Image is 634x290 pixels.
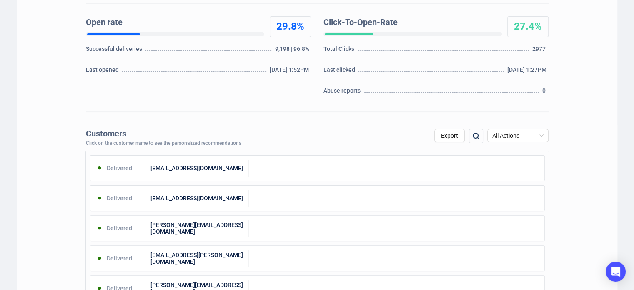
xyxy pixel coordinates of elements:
[323,45,357,57] div: Total Clicks
[542,86,548,99] div: 0
[86,129,241,139] div: Customers
[148,250,249,267] div: [EMAIL_ADDRESS][PERSON_NAME][DOMAIN_NAME]
[86,66,121,78] div: Last opened
[90,250,149,267] div: Delivered
[323,16,499,29] div: Click-To-Open-Rate
[86,45,144,57] div: Successful deliveries
[606,262,626,282] div: Open Intercom Messenger
[532,45,548,57] div: 2977
[86,141,241,146] div: Click on the customer name to see the personalized recommendations
[148,160,249,177] div: [EMAIL_ADDRESS][DOMAIN_NAME]
[90,190,149,207] div: Delivered
[507,66,549,78] div: [DATE] 1:27PM
[148,220,249,237] div: [PERSON_NAME][EMAIL_ADDRESS][DOMAIN_NAME]
[323,86,363,99] div: Abuse reports
[471,131,481,141] img: search.png
[323,66,357,78] div: Last clicked
[275,45,311,57] div: 9,198 | 96.8%
[90,160,149,177] div: Delivered
[441,132,458,139] span: Export
[86,16,261,29] div: Open rate
[148,190,249,207] div: [EMAIL_ADDRESS][DOMAIN_NAME]
[270,20,311,33] div: 29.8%
[508,20,548,33] div: 27.4%
[492,129,544,142] span: All Actions
[434,129,465,142] button: Export
[270,66,311,78] div: [DATE] 1:52PM
[90,220,149,237] div: Delivered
